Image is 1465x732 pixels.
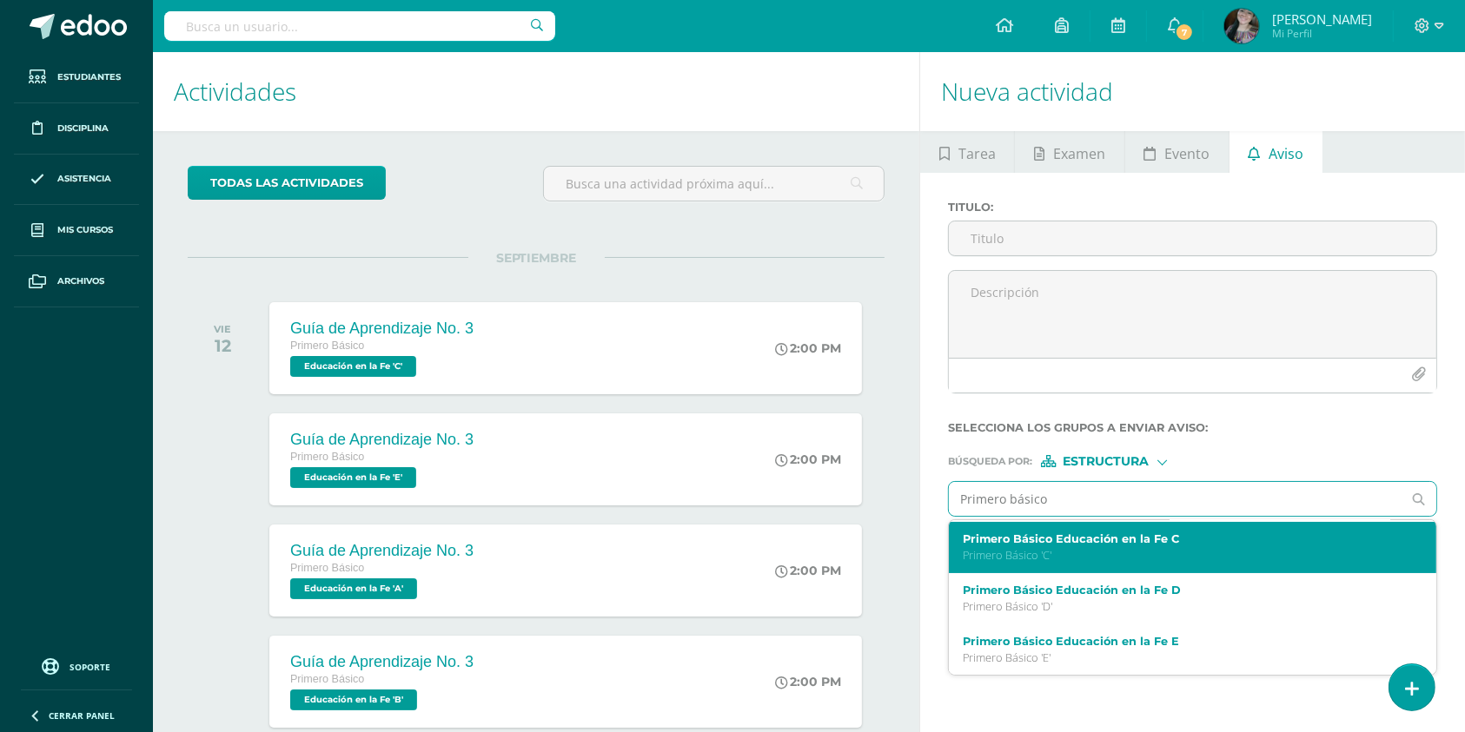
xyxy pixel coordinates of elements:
div: 2:00 PM [775,452,841,467]
input: Busca un usuario... [164,11,555,41]
input: Ej. Primero primaria [949,482,1402,516]
p: Primero Básico 'E' [963,650,1402,665]
label: Primero Básico Educación en la Fe D [963,584,1402,597]
div: Guía de Aprendizaje No. 3 [290,431,474,449]
label: Titulo : [948,201,1437,214]
label: Primero Básico Educación en la Fe E [963,635,1402,648]
span: Disciplina [57,122,109,135]
a: Soporte [21,654,132,677]
span: Primero Básico [290,673,364,685]
a: todas las Actividades [188,166,386,200]
span: Soporte [70,661,111,673]
div: 12 [214,335,231,356]
span: Tarea [958,133,996,175]
a: Aviso [1230,131,1322,173]
a: Disciplina [14,103,139,155]
span: Educación en la Fe 'A' [290,578,417,599]
div: 2:00 PM [775,674,841,689]
a: Archivos [14,256,139,307]
span: Examen [1053,133,1105,175]
a: Examen [1015,131,1124,173]
span: Educación en la Fe 'C' [290,356,416,377]
p: Primero Básico 'C' [963,548,1402,563]
span: Archivos [57,274,104,288]
img: b5ba50f65ad5dabcfd4408fb91298ba6.png [1224,9,1259,43]
input: Busca una actividad próxima aquí... [544,167,884,201]
span: Evento [1164,133,1210,175]
div: 2:00 PM [775,340,841,356]
div: [object Object] [1041,455,1171,467]
h1: Nueva actividad [941,52,1444,131]
h1: Actividades [174,52,898,131]
div: 2:00 PM [775,563,841,578]
div: Guía de Aprendizaje No. 3 [290,542,474,560]
span: Educación en la Fe 'B' [290,689,417,710]
span: Primero Básico [290,562,364,574]
span: Asistencia [57,172,111,186]
span: Mi Perfil [1272,26,1372,41]
div: Guía de Aprendizaje No. 3 [290,320,474,338]
span: 7 [1175,23,1194,42]
span: Estructura [1064,457,1150,466]
div: VIE [214,323,231,335]
a: Evento [1125,131,1229,173]
p: Primero Básico 'D' [963,599,1402,614]
div: Guía de Aprendizaje No. 3 [290,653,474,671]
a: Mis cursos [14,205,139,256]
input: Titulo [949,221,1436,255]
span: Primero Básico [290,340,364,352]
span: Mis cursos [57,223,113,237]
span: Estudiantes [57,70,121,84]
span: SEPTIEMBRE [468,250,605,266]
span: Búsqueda por : [948,457,1032,466]
span: Aviso [1269,133,1303,175]
a: Tarea [920,131,1014,173]
span: Educación en la Fe 'E' [290,467,416,488]
label: Primero Básico Educación en la Fe C [963,532,1402,545]
span: Primero Básico [290,451,364,463]
a: Asistencia [14,155,139,206]
span: Cerrar panel [49,709,115,722]
a: Estudiantes [14,52,139,103]
span: [PERSON_NAME] [1272,10,1372,28]
label: Selecciona los grupos a enviar aviso : [948,421,1437,434]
